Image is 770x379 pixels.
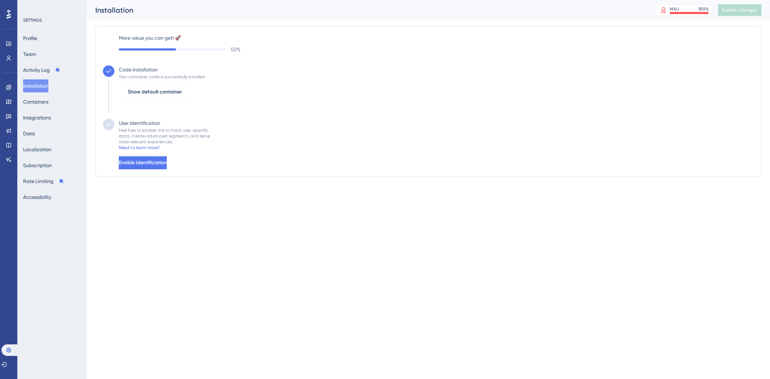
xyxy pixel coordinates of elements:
button: Profile [23,32,37,45]
button: Accessibility [23,191,51,204]
button: Enable Identification [119,156,167,169]
div: Installation [95,5,636,15]
div: 100 % [698,6,709,12]
button: Rate Limiting [23,175,64,188]
div: SETTINGS [23,17,82,23]
button: Team [23,48,36,61]
span: Show default container [128,88,182,96]
div: Code Installation [119,65,158,74]
div: MAU [670,6,679,12]
label: More value you can get! 🚀 [119,34,754,42]
button: Containers [23,95,48,108]
div: Feel free to enable this to track user-specific data, create advanced segments, and serve more re... [119,127,210,145]
div: Your container code is successfully installed [119,74,205,80]
span: 50 % [231,45,240,54]
button: Installation [23,79,48,92]
div: User Identification [119,119,160,127]
button: Integrations [23,111,51,124]
span: Publish Changes [722,7,757,13]
div: Need to learn more? [119,145,160,151]
button: Data [23,127,35,140]
button: Activity Log [23,64,61,77]
button: Publish Changes [718,4,761,16]
button: Subscription [23,159,52,172]
button: Show default container [119,86,191,99]
button: Localization [23,143,51,156]
span: Enable Identification [119,158,167,167]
